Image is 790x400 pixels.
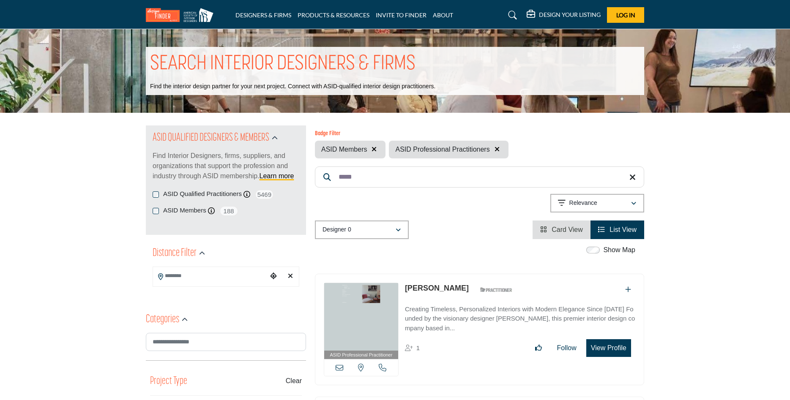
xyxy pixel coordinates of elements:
[405,284,469,292] a: [PERSON_NAME]
[616,11,635,19] span: Log In
[146,312,179,327] h2: Categories
[550,194,644,212] button: Relevance
[610,226,637,233] span: List View
[376,11,426,19] a: INVITE TO FINDER
[150,82,435,91] p: Find the interior design partner for your next project. Connect with ASID-qualified interior desi...
[395,144,489,155] span: ASID Professional Practitioners
[527,10,601,20] div: DESIGN YOUR LISTING
[598,226,637,233] a: View List
[315,220,409,239] button: Designer 0
[533,220,590,239] li: Card View
[163,206,206,215] label: ASID Members
[321,144,367,155] span: ASID Members
[405,305,635,333] p: Creating Timeless, Personalized Interiors with Modern Elegance Since [DATE] Founded by the vision...
[146,333,306,351] input: Search Category
[219,206,238,216] span: 188
[153,268,267,284] input: Search Location
[552,340,582,356] button: Follow
[405,299,635,333] a: Creating Timeless, Personalized Interiors with Modern Elegance Since [DATE] Founded by the vision...
[625,286,631,293] a: Add To List
[433,11,453,19] a: ABOUT
[315,131,508,138] h6: Badge Filter
[267,267,280,286] div: Choose your current location
[298,11,369,19] a: PRODUCTS & RESOURCES
[530,340,547,356] button: Like listing
[552,226,583,233] span: Card View
[324,283,398,359] a: ASID Professional Practitioner
[255,189,274,200] span: 5469
[153,191,159,198] input: ASID Qualified Practitioners checkbox
[235,11,291,19] a: DESIGNERS & FIRMS
[163,189,242,199] label: ASID Qualified Practitioners
[416,344,420,351] span: 1
[153,246,197,261] h2: Distance Filter
[153,131,269,146] h2: ASID QUALIFIED DESIGNERS & MEMBERS
[323,226,351,234] p: Designer 0
[569,199,597,207] p: Relevance
[260,172,294,180] a: Learn more
[286,376,302,386] buton: Clear
[153,151,299,181] p: Find Interior Designers, firms, suppliers, and organizations that support the profession and indu...
[590,220,644,239] li: List View
[540,226,583,233] a: View Card
[477,285,515,295] img: ASID Qualified Practitioners Badge Icon
[330,351,392,359] span: ASID Professional Practitioner
[500,8,522,22] a: Search
[539,11,601,19] h5: DESIGN YOUR LISTING
[603,245,635,255] label: Show Map
[405,343,420,353] div: Followers
[315,166,644,188] input: Search Keyword
[150,51,416,77] h1: SEARCH INTERIOR DESIGNERS & FIRMS
[405,283,469,294] p: Laura Baker
[324,283,398,351] img: Laura Baker
[146,8,218,22] img: Site Logo
[153,208,159,214] input: Selected ASID Members checkbox
[607,7,644,23] button: Log In
[586,339,631,357] button: View Profile
[284,267,297,286] div: Clear search location
[150,373,187,389] button: Project Type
